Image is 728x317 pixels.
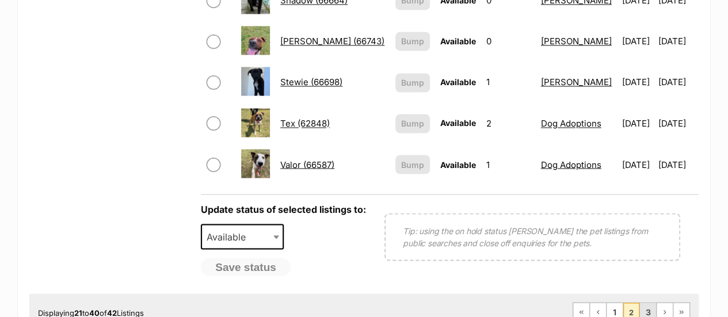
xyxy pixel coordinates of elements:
span: Available [440,77,476,87]
td: 1 [482,62,535,102]
a: [PERSON_NAME] [541,77,612,87]
td: 1 [482,144,535,184]
td: [DATE] [658,144,697,184]
span: Bump [401,35,424,47]
a: Dog Adoptions [541,118,601,129]
span: Bump [401,158,424,170]
button: Bump [395,114,430,133]
button: Bump [395,155,430,174]
a: Dog Adoptions [541,159,601,170]
p: Tip: using the on hold status [PERSON_NAME] the pet listings from public searches and close off e... [403,224,662,249]
span: Bump [401,77,424,89]
button: Bump [395,73,430,92]
strong: 40 [89,308,100,317]
span: Available [440,118,476,128]
button: Save status [201,258,291,276]
span: Bump [401,117,424,129]
a: Valor (66587) [280,159,334,170]
span: Available [201,224,284,249]
td: [DATE] [618,21,657,61]
a: [PERSON_NAME] [541,36,612,47]
td: [DATE] [618,62,657,102]
span: Displaying to of Listings [38,308,144,317]
td: [DATE] [658,104,697,143]
td: [DATE] [618,144,657,184]
a: Stewie (66698) [280,77,342,87]
strong: 21 [74,308,82,317]
span: Available [440,159,476,169]
button: Bump [395,32,430,51]
td: 2 [482,104,535,143]
span: Available [440,36,476,46]
span: Available [202,228,257,245]
td: [DATE] [618,104,657,143]
label: Update status of selected listings to: [201,203,366,215]
strong: 42 [107,308,117,317]
td: [DATE] [658,21,697,61]
a: Tex (62848) [280,118,330,129]
a: [PERSON_NAME] (66743) [280,36,384,47]
td: 0 [482,21,535,61]
td: [DATE] [658,62,697,102]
